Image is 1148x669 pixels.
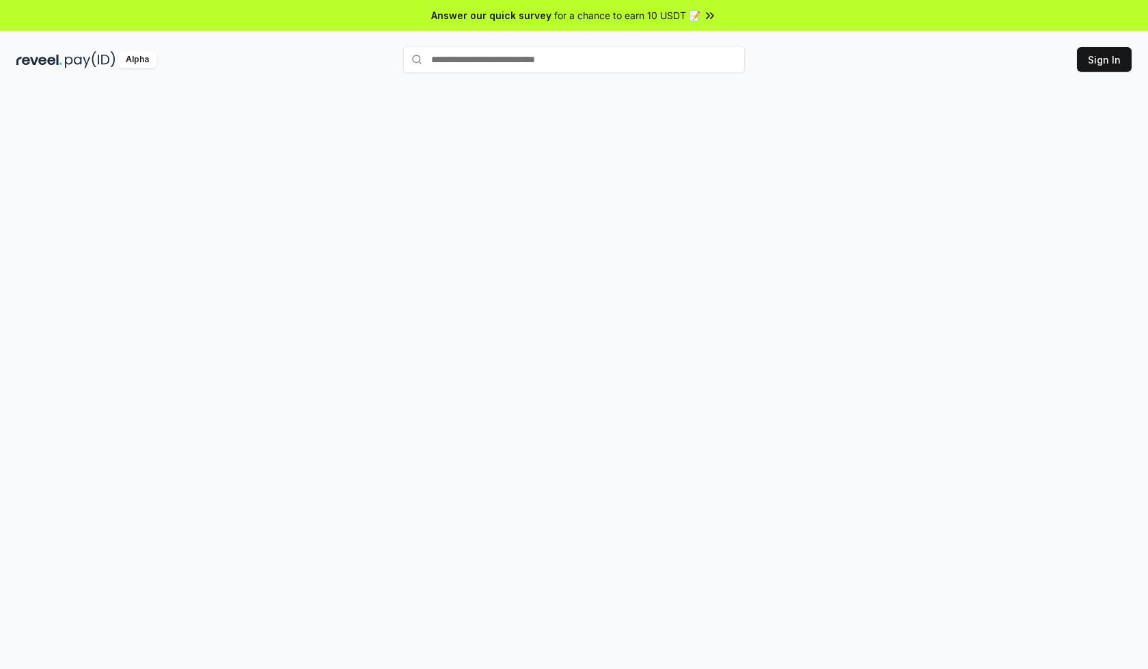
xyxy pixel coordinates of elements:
[554,8,700,23] span: for a chance to earn 10 USDT 📝
[65,51,115,68] img: pay_id
[1077,47,1132,72] button: Sign In
[118,51,156,68] div: Alpha
[16,51,62,68] img: reveel_dark
[431,8,551,23] span: Answer our quick survey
